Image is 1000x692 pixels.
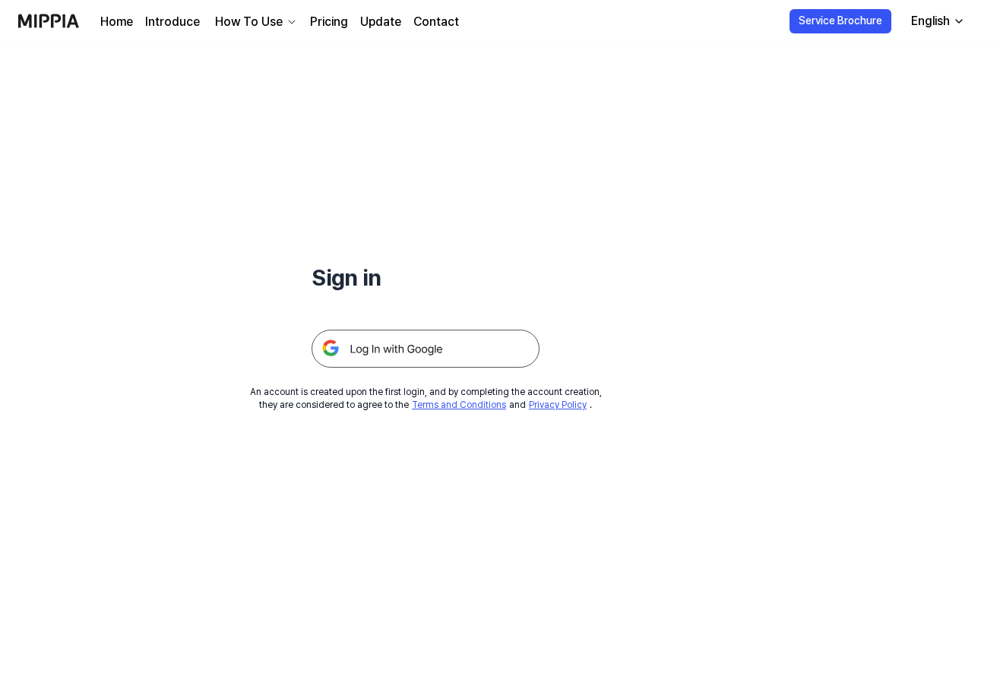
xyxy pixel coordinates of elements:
[312,330,540,368] img: 구글 로그인 버튼
[360,13,401,31] a: Update
[310,13,348,31] a: Pricing
[212,13,286,31] div: How To Use
[100,13,133,31] a: Home
[529,400,587,410] a: Privacy Policy
[145,13,200,31] a: Introduce
[790,9,891,33] button: Service Brochure
[250,386,602,412] div: An account is created upon the first login, and by completing the account creation, they are cons...
[312,261,540,293] h1: Sign in
[899,6,974,36] button: English
[413,13,459,31] a: Contact
[908,12,953,30] div: English
[412,400,506,410] a: Terms and Conditions
[212,13,298,31] button: How To Use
